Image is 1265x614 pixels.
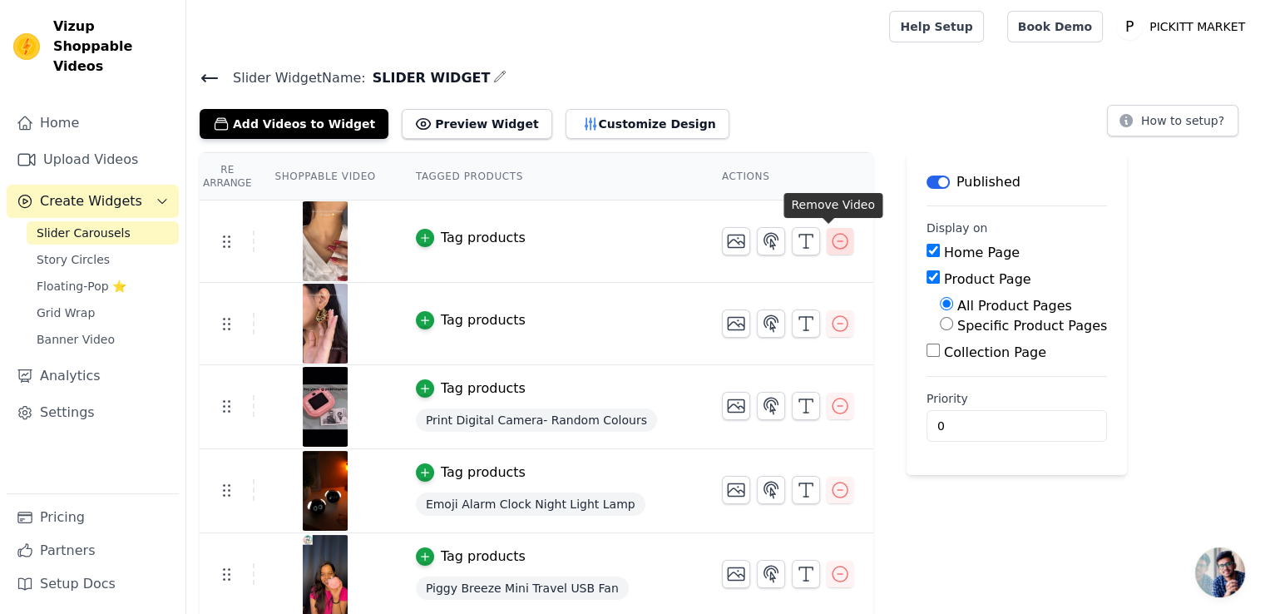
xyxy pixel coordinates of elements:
[396,153,702,201] th: Tagged Products
[37,305,95,321] span: Grid Wrap
[37,331,115,348] span: Banner Video
[889,11,983,42] a: Help Setup
[416,547,526,567] button: Tag products
[722,227,750,255] button: Change Thumbnail
[722,476,750,504] button: Change Thumbnail
[7,185,179,218] button: Create Widgets
[27,275,179,298] a: Floating-Pop ⭐
[1107,105,1238,136] button: How to setup?
[7,567,179,601] a: Setup Docs
[27,248,179,271] a: Story Circles
[7,143,179,176] a: Upload Videos
[702,153,873,201] th: Actions
[27,328,179,351] a: Banner Video
[956,172,1020,192] p: Published
[416,463,526,483] button: Tag products
[302,201,348,281] img: vizup-images-0e14.png
[366,68,491,88] span: SLIDER WIDGET
[416,228,526,248] button: Tag products
[27,221,179,245] a: Slider Carousels
[441,463,526,483] div: Tag products
[37,251,110,268] span: Story Circles
[302,451,348,531] img: vizup-images-4896.jpg
[220,68,366,88] span: Slider Widget Name:
[37,278,126,295] span: Floating-Pop ⭐
[40,191,142,211] span: Create Widgets
[1107,116,1238,132] a: How to setup?
[441,379,526,399] div: Tag products
[927,220,988,236] legend: Display on
[53,17,172,77] span: Vizup Shoppable Videos
[302,284,348,364] img: vizup-images-d82b.png
[441,547,526,567] div: Tag products
[722,560,750,588] button: Change Thumbnail
[944,245,1020,260] label: Home Page
[200,153,254,201] th: Re Arrange
[254,153,395,201] th: Shoppable Video
[7,534,179,567] a: Partners
[416,310,526,330] button: Tag products
[27,301,179,324] a: Grid Wrap
[7,106,179,140] a: Home
[37,225,131,241] span: Slider Carousels
[944,271,1031,287] label: Product Page
[416,577,629,600] span: Piggy Breeze Mini Travel USB Fan
[7,501,179,534] a: Pricing
[416,493,645,516] span: Emoji Alarm Clock Night Light Lamp
[493,67,506,89] div: Edit Name
[722,309,750,338] button: Change Thumbnail
[441,310,526,330] div: Tag products
[416,379,526,399] button: Tag products
[416,409,657,432] span: Print Digital Camera- Random Colours
[944,344,1046,360] label: Collection Page
[927,390,1107,407] label: Priority
[302,367,348,447] img: vizup-images-3cbc.jpg
[1116,12,1252,42] button: P PICKITT MARKET
[566,109,729,139] button: Customize Design
[1195,547,1245,597] div: Open chat
[7,396,179,429] a: Settings
[957,318,1107,334] label: Specific Product Pages
[402,109,551,139] button: Preview Widget
[722,392,750,420] button: Change Thumbnail
[1143,12,1252,42] p: PICKITT MARKET
[441,228,526,248] div: Tag products
[200,109,388,139] button: Add Videos to Widget
[7,359,179,393] a: Analytics
[13,33,40,60] img: Vizup
[1007,11,1103,42] a: Book Demo
[1125,18,1134,35] text: P
[957,298,1072,314] label: All Product Pages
